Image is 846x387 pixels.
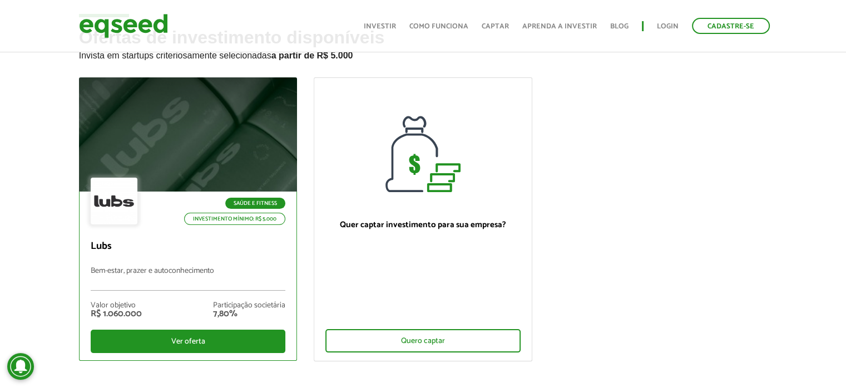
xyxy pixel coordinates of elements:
[364,23,396,30] a: Investir
[213,310,285,319] div: 7,80%
[409,23,468,30] a: Como funciona
[522,23,597,30] a: Aprenda a investir
[325,329,521,352] div: Quero captar
[91,267,286,291] p: Bem-estar, prazer e autoconhecimento
[184,213,285,225] p: Investimento mínimo: R$ 5.000
[213,302,285,310] div: Participação societária
[610,23,629,30] a: Blog
[79,28,768,77] h2: Ofertas de investimento disponíveis
[91,241,286,253] p: Lubs
[692,18,770,34] a: Cadastre-se
[79,11,168,41] img: EqSeed
[79,47,768,61] p: Invista em startups criteriosamente selecionadas
[271,51,353,60] strong: a partir de R$ 5.000
[325,220,521,230] p: Quer captar investimento para sua empresa?
[657,23,679,30] a: Login
[91,310,142,319] div: R$ 1.060.000
[225,198,285,209] p: Saúde e Fitness
[79,77,298,361] a: Saúde e Fitness Investimento mínimo: R$ 5.000 Lubs Bem-estar, prazer e autoconhecimento Valor obj...
[314,77,532,361] a: Quer captar investimento para sua empresa? Quero captar
[482,23,509,30] a: Captar
[91,302,142,310] div: Valor objetivo
[91,330,286,353] div: Ver oferta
